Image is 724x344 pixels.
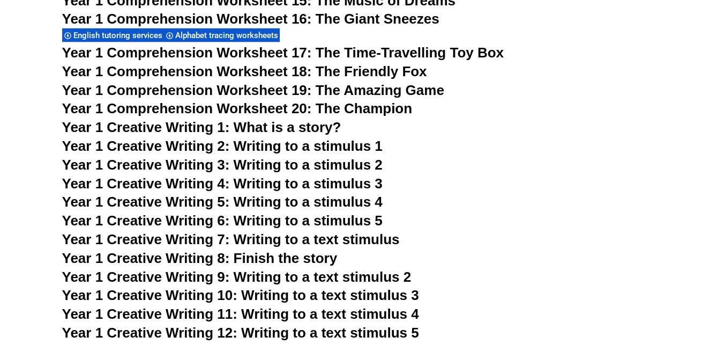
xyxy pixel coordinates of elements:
[62,119,341,135] a: Year 1 Creative Writing 1: What is a story?
[62,306,419,322] a: Year 1 Creative Writing 11: Writing to a text stimulus 4
[62,231,400,247] a: Year 1 Creative Writing 7: Writing to a text stimulus
[73,31,166,40] span: English tutoring services
[62,63,427,79] a: Year 1 Comprehension Worksheet 18: The Friendly Fox
[62,250,338,266] a: Year 1 Creative Writing 8: Finish the story
[62,325,419,341] a: Year 1 Creative Writing 12: Writing to a text stimulus 5
[62,11,439,27] a: Year 1 Comprehension Worksheet 16: The Giant Sneezes
[175,31,281,40] span: Alphabet tracing worksheets
[62,175,383,192] a: Year 1 Creative Writing 4: Writing to a stimulus 3
[62,82,444,98] a: Year 1 Comprehension Worksheet 19: The Amazing Game
[62,100,413,116] a: Year 1 Comprehension Worksheet 20: The Champion
[62,287,419,303] a: Year 1 Creative Writing 10: Writing to a text stimulus 3
[62,45,504,61] a: Year 1 Comprehension Worksheet 17: The Time-Travelling Toy Box
[62,157,383,173] a: Year 1 Creative Writing 3: Writing to a stimulus 2
[62,138,383,154] a: Year 1 Creative Writing 2: Writing to a stimulus 1
[62,213,383,229] a: Year 1 Creative Writing 6: Writing to a stimulus 5
[164,28,280,42] div: Alphabet tracing worksheets
[62,28,164,42] div: English tutoring services
[62,194,383,210] a: Year 1 Creative Writing 5: Writing to a stimulus 4
[546,223,724,344] iframe: Chat Widget
[62,269,412,285] a: Year 1 Creative Writing 9: Writing to a text stimulus 2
